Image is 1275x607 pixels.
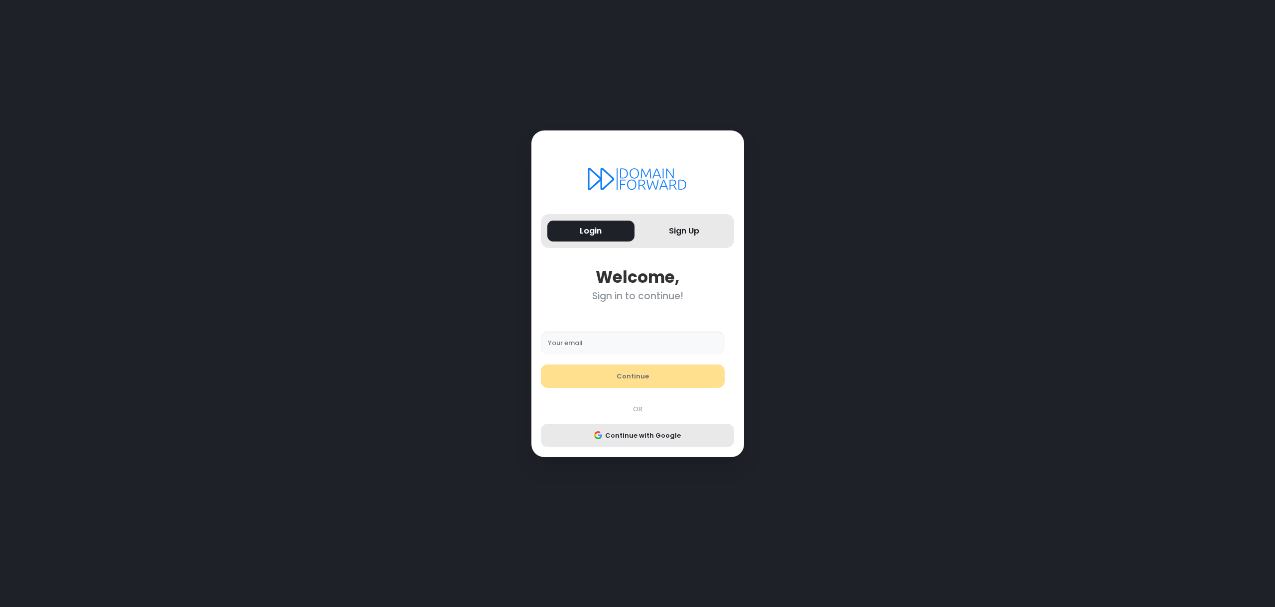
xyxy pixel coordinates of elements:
[547,221,635,242] button: Login
[541,424,734,448] button: Continue with Google
[641,221,728,242] button: Sign Up
[541,290,734,302] div: Sign in to continue!
[536,404,739,414] div: OR
[541,267,734,287] div: Welcome,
